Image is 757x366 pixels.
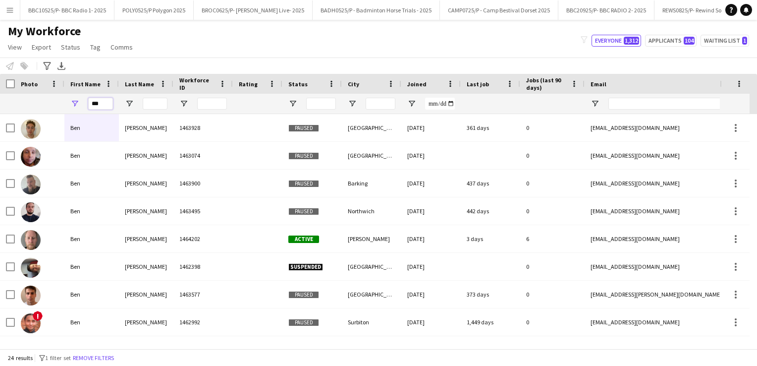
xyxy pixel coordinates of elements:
[119,336,173,364] div: Mezher
[70,99,79,108] button: Open Filter Menu
[64,308,119,336] div: Ben
[21,230,41,250] img: Ben Hirons
[88,98,113,110] input: First Name Filter Input
[407,80,427,88] span: Joined
[125,80,154,88] span: Last Name
[143,98,167,110] input: Last Name Filter Input
[86,41,105,54] a: Tag
[288,152,319,160] span: Paused
[21,313,41,333] img: Ben McDonald
[401,114,461,141] div: [DATE]
[173,281,233,308] div: 1463577
[425,98,455,110] input: Joined Filter Input
[288,124,319,132] span: Paused
[401,225,461,252] div: [DATE]
[624,37,639,45] span: 1,312
[592,35,641,47] button: Everyone1,312
[342,308,401,336] div: Surbiton
[461,281,520,308] div: 373 days
[8,24,81,39] span: My Workforce
[119,170,173,197] div: [PERSON_NAME]
[288,208,319,215] span: Paused
[21,258,41,278] img: Ben James
[342,197,401,225] div: Northwich
[342,336,401,364] div: Teddington
[119,308,173,336] div: [PERSON_NAME]
[8,43,22,52] span: View
[520,253,585,280] div: 0
[33,311,43,321] span: !
[64,336,119,364] div: Ben
[467,80,489,88] span: Last job
[520,281,585,308] div: 0
[461,225,520,252] div: 3 days
[110,43,133,52] span: Comms
[401,308,461,336] div: [DATE]
[70,80,101,88] span: First Name
[173,197,233,225] div: 1463495
[194,0,313,20] button: BROC0625/P- [PERSON_NAME] Live- 2025
[64,225,119,252] div: Ben
[64,142,119,169] div: Ben
[45,354,71,362] span: 1 filter set
[119,142,173,169] div: [PERSON_NAME]
[64,197,119,225] div: Ben
[4,41,26,54] a: View
[342,281,401,308] div: [GEOGRAPHIC_DATA]
[288,263,323,271] span: Suspended
[288,180,319,187] span: Paused
[401,142,461,169] div: [DATE]
[348,99,357,108] button: Open Filter Menu
[21,202,41,222] img: Ben Fariss
[179,99,188,108] button: Open Filter Menu
[342,142,401,169] div: [GEOGRAPHIC_DATA]
[288,80,308,88] span: Status
[64,114,119,141] div: Ben
[28,41,55,54] a: Export
[21,80,38,88] span: Photo
[520,114,585,141] div: 0
[401,170,461,197] div: [DATE]
[41,60,53,72] app-action-btn: Advanced filters
[401,253,461,280] div: [DATE]
[119,281,173,308] div: [PERSON_NAME]
[107,41,137,54] a: Comms
[173,170,233,197] div: 1463900
[173,142,233,169] div: 1463074
[520,308,585,336] div: 0
[288,291,319,299] span: Paused
[90,43,101,52] span: Tag
[520,197,585,225] div: 0
[119,114,173,141] div: [PERSON_NAME]
[645,35,697,47] button: Applicants104
[342,253,401,280] div: [GEOGRAPHIC_DATA]
[64,253,119,280] div: Ben
[119,253,173,280] div: [PERSON_NAME]
[401,281,461,308] div: [DATE]
[173,253,233,280] div: 1462398
[119,197,173,225] div: [PERSON_NAME]
[21,119,41,139] img: Ben Bowne
[461,114,520,141] div: 361 days
[32,43,51,52] span: Export
[239,80,258,88] span: Rating
[348,80,359,88] span: City
[520,170,585,197] div: 0
[742,37,747,45] span: 1
[461,197,520,225] div: 442 days
[701,35,749,47] button: Waiting list1
[61,43,80,52] span: Status
[407,99,416,108] button: Open Filter Menu
[55,60,67,72] app-action-btn: Export XLSX
[306,98,336,110] input: Status Filter Input
[342,225,401,252] div: [PERSON_NAME]
[173,114,233,141] div: 1463928
[288,236,319,243] span: Active
[197,98,227,110] input: Workforce ID Filter Input
[520,336,585,364] div: 21
[179,76,215,91] span: Workforce ID
[461,336,520,364] div: 34 days
[173,225,233,252] div: 1464202
[684,37,695,45] span: 104
[526,76,567,91] span: Jobs (last 90 days)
